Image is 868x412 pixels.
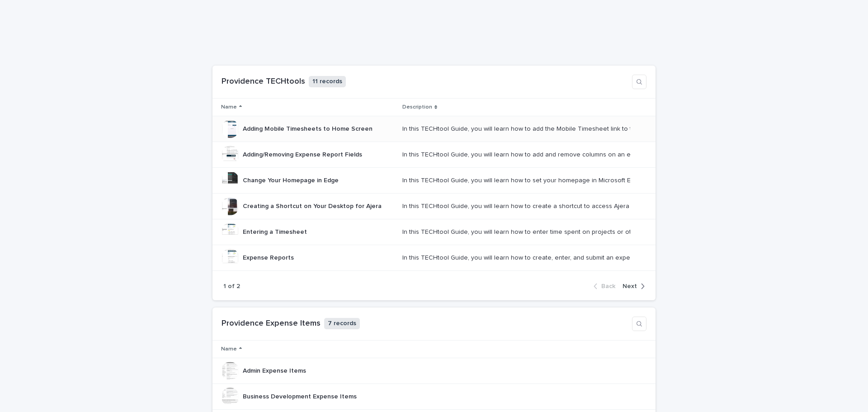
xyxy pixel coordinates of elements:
[243,252,296,262] p: Expense Reports
[402,102,432,112] p: Description
[324,318,360,329] p: 7 records
[601,283,615,289] span: Back
[212,116,656,142] tr: Adding Mobile Timesheets to Home ScreenAdding Mobile Timesheets to Home Screen In this TECHtool G...
[221,344,237,354] p: Name
[243,149,364,159] p: Adding/Removing Expense Report Fields
[243,365,308,375] p: Admin Expense Items
[212,142,656,167] tr: Adding/Removing Expense Report FieldsAdding/Removing Expense Report Fields In this TECHtool Guide...
[223,283,240,290] p: 1 of 2
[222,319,321,329] h1: Providence Expense Items
[212,219,656,245] tr: Entering a TimesheetEntering a Timesheet In this TECHtool Guide, you will learn how to enter time...
[212,358,656,384] tr: Admin Expense ItemsAdmin Expense Items
[402,151,628,159] div: In this TECHtool Guide, you will learn how to add and remove columns on an expense report.
[402,177,628,185] div: In this TECHtool Guide, you will learn how to set your homepage in Microsoft Edge to launch Ajera.
[309,76,346,87] p: 11 records
[594,282,619,290] button: Back
[243,201,383,210] p: Creating a Shortcut on Your Desktop for Ajera
[212,167,656,193] tr: Change Your Homepage in EdgeChange Your Homepage in Edge In this TECHtool Guide, you will learn h...
[243,123,374,133] p: Adding Mobile Timesheets to Home Screen
[222,77,305,87] h1: Providence TECHtools
[243,391,359,401] p: Business Development Expense Items
[402,125,628,133] div: In this TECHtool Guide, you will learn how to add the Mobile Timesheet link to the Home Screen of...
[623,283,637,289] span: Next
[212,384,656,410] tr: Business Development Expense ItemsBusiness Development Expense Items
[243,175,340,185] p: Change Your Homepage in Edge
[212,245,656,270] tr: Expense ReportsExpense Reports In this TECHtool Guide, you will learn how to create, enter, and s...
[402,228,628,236] div: In this TECHtool Guide, you will learn how to enter time spent on projects or other non-project r...
[221,102,237,112] p: Name
[212,193,656,219] tr: Creating a Shortcut on Your Desktop for AjeraCreating a Shortcut on Your Desktop for Ajera In thi...
[619,282,645,290] button: Next
[243,227,309,236] p: Entering a Timesheet
[402,203,628,210] div: In this TECHtool Guide, you will learn how to create a shortcut to access Ajera from your desktop.
[402,254,628,262] div: In this TECHtool Guide, you will learn how to create, enter, and submit an expense report.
